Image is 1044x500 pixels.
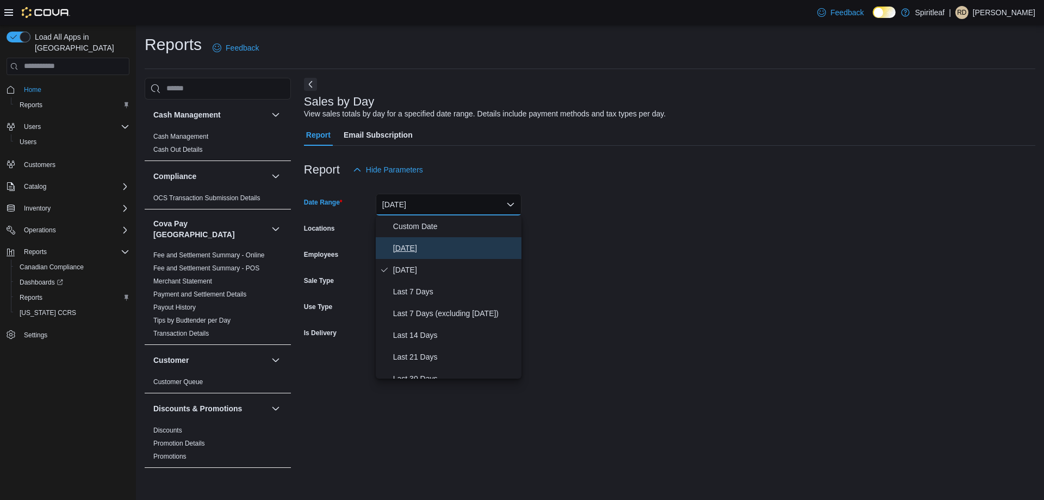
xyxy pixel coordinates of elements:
[24,204,51,213] span: Inventory
[2,244,134,260] button: Reports
[15,306,80,319] a: [US_STATE] CCRS
[366,164,423,175] span: Hide Parameters
[30,32,129,53] span: Load All Apps in [GEOGRAPHIC_DATA]
[20,138,36,146] span: Users
[393,372,517,385] span: Last 30 Days
[376,215,521,379] div: Select listbox
[153,194,260,202] span: OCS Transaction Submission Details
[2,327,134,343] button: Settings
[949,6,951,19] p: |
[153,146,203,153] a: Cash Out Details
[15,261,88,274] a: Canadian Compliance
[15,291,47,304] a: Reports
[393,242,517,255] span: [DATE]
[304,108,666,120] div: View sales totals by day for a specified date range. Details include payment methods and tax type...
[393,329,517,342] span: Last 14 Days
[973,6,1035,19] p: [PERSON_NAME]
[24,122,41,131] span: Users
[15,135,41,149] a: Users
[15,276,67,289] a: Dashboards
[393,307,517,320] span: Last 7 Days (excluding [DATE])
[15,98,47,112] a: Reports
[304,276,334,285] label: Sale Type
[145,130,291,161] div: Cash Management
[2,119,134,134] button: Users
[145,192,291,209] div: Compliance
[153,145,203,154] span: Cash Out Details
[11,290,134,305] button: Reports
[153,218,267,240] button: Cova Pay [GEOGRAPHIC_DATA]
[20,278,63,287] span: Dashboards
[11,260,134,275] button: Canadian Compliance
[153,355,267,366] button: Customer
[153,132,208,141] span: Cash Management
[11,305,134,320] button: [US_STATE] CCRS
[20,308,76,317] span: [US_STATE] CCRS
[393,263,517,276] span: [DATE]
[24,226,56,234] span: Operations
[2,179,134,194] button: Catalog
[153,452,187,461] span: Promotions
[15,306,129,319] span: Washington CCRS
[7,77,129,371] nav: Complex example
[24,331,47,339] span: Settings
[15,261,129,274] span: Canadian Compliance
[24,161,55,169] span: Customers
[830,7,863,18] span: Feedback
[376,194,521,215] button: [DATE]
[153,264,259,272] a: Fee and Settlement Summary - POS
[20,263,84,271] span: Canadian Compliance
[20,158,60,171] a: Customers
[153,303,196,312] span: Payout History
[20,328,129,342] span: Settings
[22,7,70,18] img: Cova
[24,182,46,191] span: Catalog
[349,159,427,181] button: Hide Parameters
[957,6,966,19] span: RD
[153,378,203,386] a: Customer Queue
[873,7,896,18] input: Dark Mode
[153,290,246,299] span: Payment and Settlement Details
[24,248,47,256] span: Reports
[955,6,968,19] div: Ravi D
[304,224,335,233] label: Locations
[226,42,259,53] span: Feedback
[153,109,267,120] button: Cash Management
[269,170,282,183] button: Compliance
[304,329,337,337] label: Is Delivery
[20,180,129,193] span: Catalog
[15,291,129,304] span: Reports
[304,163,340,176] h3: Report
[153,171,267,182] button: Compliance
[304,250,338,259] label: Employees
[153,316,231,325] span: Tips by Budtender per Day
[20,224,129,237] span: Operations
[269,402,282,415] button: Discounts & Promotions
[304,198,343,207] label: Date Range
[2,82,134,97] button: Home
[153,317,231,324] a: Tips by Budtender per Day
[153,304,196,311] a: Payout History
[2,223,134,238] button: Operations
[145,249,291,344] div: Cova Pay [GEOGRAPHIC_DATA]
[20,180,51,193] button: Catalog
[304,78,317,91] button: Next
[20,202,55,215] button: Inventory
[153,330,209,337] a: Transaction Details
[153,378,203,386] span: Customer Queue
[15,135,129,149] span: Users
[20,202,129,215] span: Inventory
[153,426,182,435] span: Discounts
[20,101,42,109] span: Reports
[2,156,134,172] button: Customers
[11,97,134,113] button: Reports
[269,354,282,367] button: Customer
[153,133,208,140] a: Cash Management
[393,220,517,233] span: Custom Date
[269,108,282,121] button: Cash Management
[393,350,517,363] span: Last 21 Days
[153,277,212,285] a: Merchant Statement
